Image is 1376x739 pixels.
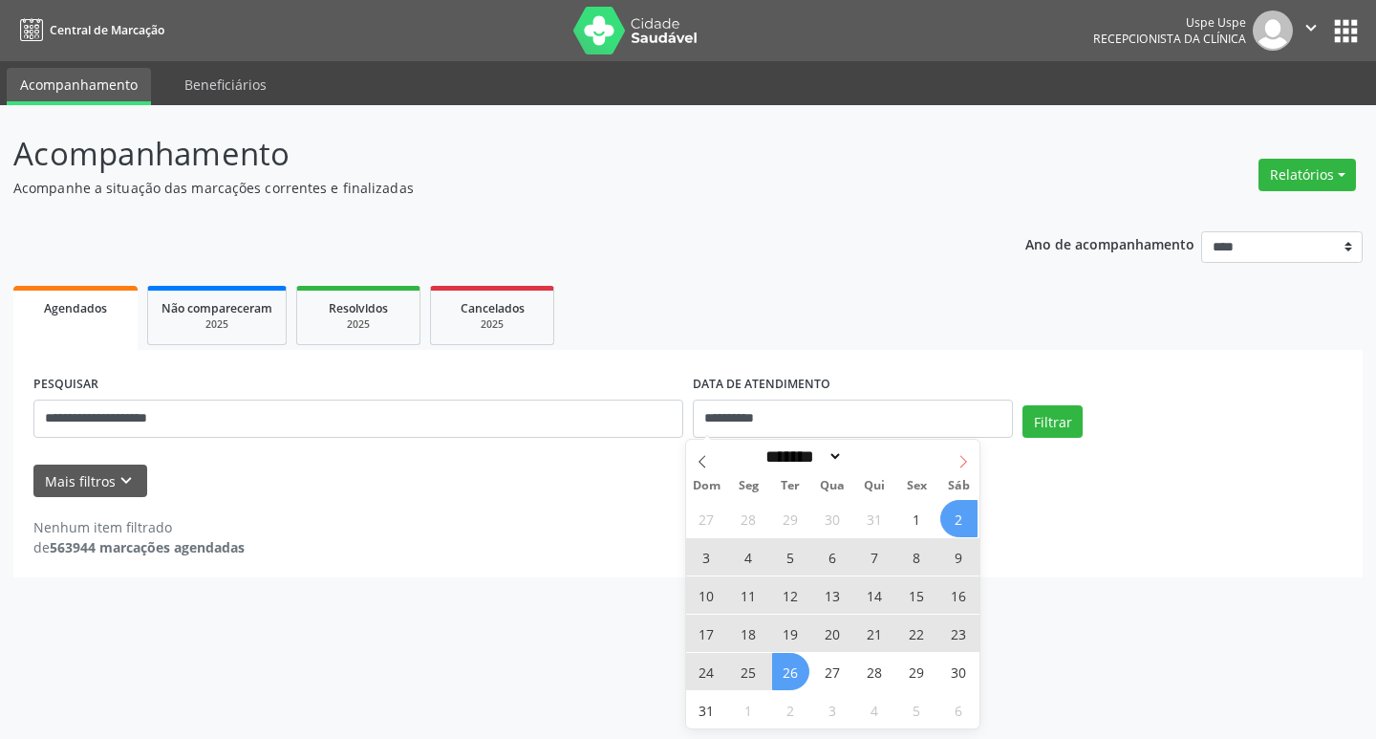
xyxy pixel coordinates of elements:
span: Agosto 7, 2025 [856,538,893,576]
span: Resolvidos [329,300,388,316]
span: Agosto 24, 2025 [688,653,725,690]
span: Agosto 6, 2025 [814,538,851,576]
span: Cancelados [461,300,525,316]
label: PESQUISAR [33,370,98,400]
i: keyboard_arrow_down [116,470,137,491]
span: Não compareceram [161,300,272,316]
span: Agosto 17, 2025 [688,615,725,652]
span: Agosto 27, 2025 [814,653,851,690]
span: Seg [727,480,769,492]
span: Agosto 14, 2025 [856,576,893,614]
span: Sex [895,480,937,492]
span: Agosto 4, 2025 [730,538,767,576]
span: Central de Marcação [50,22,164,38]
span: Setembro 2, 2025 [772,691,809,728]
button: apps [1329,14,1363,48]
span: Agosto 8, 2025 [898,538,935,576]
div: Uspe Uspe [1093,14,1246,31]
span: Agosto 13, 2025 [814,576,851,614]
span: Setembro 6, 2025 [940,691,978,728]
div: 2025 [311,317,406,332]
span: Agosto 2, 2025 [940,500,978,537]
strong: 563944 marcações agendadas [50,538,245,556]
p: Acompanhe a situação das marcações correntes e finalizadas [13,178,957,198]
i:  [1301,17,1322,38]
div: 2025 [444,317,540,332]
button:  [1293,11,1329,51]
span: Julho 30, 2025 [814,500,851,537]
span: Julho 28, 2025 [730,500,767,537]
a: Acompanhamento [7,68,151,105]
span: Agendados [44,300,107,316]
span: Agosto 20, 2025 [814,615,851,652]
span: Setembro 3, 2025 [814,691,851,728]
span: Agosto 28, 2025 [856,653,893,690]
span: Agosto 29, 2025 [898,653,935,690]
span: Agosto 26, 2025 [772,653,809,690]
input: Year [843,446,906,467]
div: de [33,537,245,557]
a: Central de Marcação [13,14,164,46]
span: Agosto 23, 2025 [940,615,978,652]
span: Agosto 10, 2025 [688,576,725,614]
span: Agosto 1, 2025 [898,500,935,537]
p: Ano de acompanhamento [1025,231,1194,255]
span: Agosto 15, 2025 [898,576,935,614]
span: Agosto 25, 2025 [730,653,767,690]
img: img [1253,11,1293,51]
span: Agosto 21, 2025 [856,615,893,652]
button: Relatórios [1258,159,1356,191]
span: Ter [769,480,811,492]
span: Julho 29, 2025 [772,500,809,537]
div: Nenhum item filtrado [33,517,245,537]
span: Agosto 12, 2025 [772,576,809,614]
span: Agosto 16, 2025 [940,576,978,614]
span: Agosto 5, 2025 [772,538,809,576]
span: Setembro 1, 2025 [730,691,767,728]
span: Agosto 11, 2025 [730,576,767,614]
span: Agosto 22, 2025 [898,615,935,652]
span: Julho 31, 2025 [856,500,893,537]
select: Month [760,446,844,467]
span: Dom [686,480,728,492]
a: Beneficiários [171,68,280,101]
span: Agosto 19, 2025 [772,615,809,652]
span: Setembro 5, 2025 [898,691,935,728]
span: Qui [853,480,895,492]
div: 2025 [161,317,272,332]
span: Agosto 31, 2025 [688,691,725,728]
button: Mais filtroskeyboard_arrow_down [33,465,147,498]
span: Setembro 4, 2025 [856,691,893,728]
span: Sáb [937,480,979,492]
span: Agosto 3, 2025 [688,538,725,576]
label: DATA DE ATENDIMENTO [693,370,830,400]
span: Qua [811,480,853,492]
span: Agosto 9, 2025 [940,538,978,576]
button: Filtrar [1022,405,1083,438]
span: Agosto 18, 2025 [730,615,767,652]
p: Acompanhamento [13,130,957,178]
span: Julho 27, 2025 [688,500,725,537]
span: Recepcionista da clínica [1093,31,1246,47]
span: Agosto 30, 2025 [940,653,978,690]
